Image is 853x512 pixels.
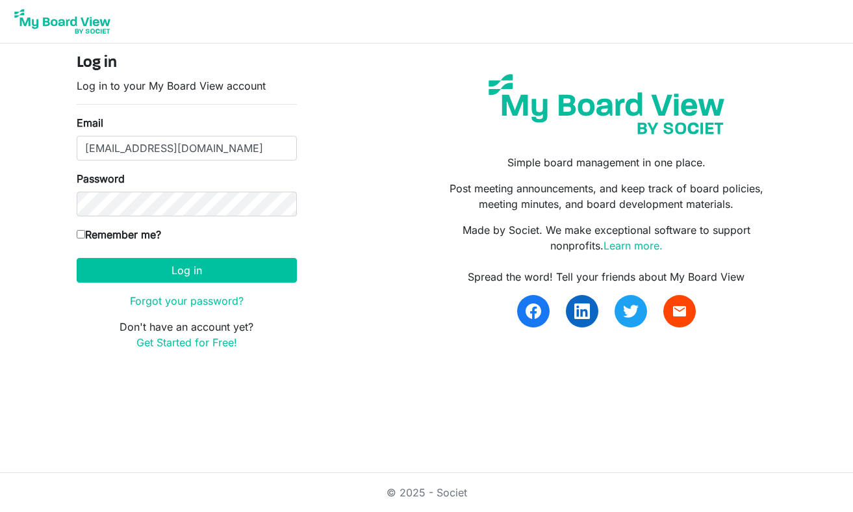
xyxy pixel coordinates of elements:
[604,239,663,252] a: Learn more.
[436,155,776,170] p: Simple board management in one place.
[387,486,467,499] a: © 2025 - Societ
[479,64,734,144] img: my-board-view-societ.svg
[77,258,297,283] button: Log in
[130,294,244,307] a: Forgot your password?
[436,222,776,253] p: Made by Societ. We make exceptional software to support nonprofits.
[672,303,687,319] span: email
[77,227,161,242] label: Remember me?
[136,336,237,349] a: Get Started for Free!
[77,115,103,131] label: Email
[77,54,297,73] h4: Log in
[436,181,776,212] p: Post meeting announcements, and keep track of board policies, meeting minutes, and board developm...
[623,303,639,319] img: twitter.svg
[77,230,85,238] input: Remember me?
[10,5,114,38] img: My Board View Logo
[77,319,297,350] p: Don't have an account yet?
[663,295,696,327] a: email
[77,171,125,186] label: Password
[574,303,590,319] img: linkedin.svg
[526,303,541,319] img: facebook.svg
[77,78,297,94] p: Log in to your My Board View account
[436,269,776,285] div: Spread the word! Tell your friends about My Board View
